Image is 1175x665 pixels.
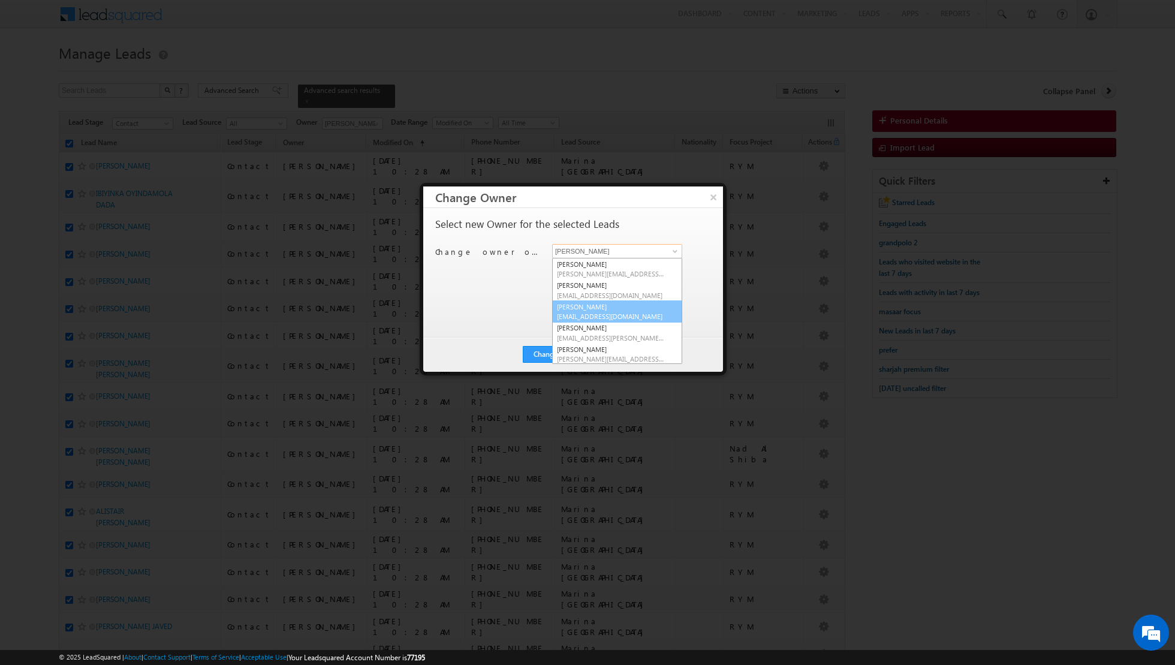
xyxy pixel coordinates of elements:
em: Start Chat [163,369,218,386]
textarea: Type your message and hit 'Enter' [16,111,219,360]
span: [EMAIL_ADDRESS][PERSON_NAME][DOMAIN_NAME] [557,333,665,342]
span: Your Leadsquared Account Number is [288,653,425,662]
a: Acceptable Use [241,653,287,661]
span: © 2025 LeadSquared | | | | | [59,652,425,663]
p: Select new Owner for the selected Leads [435,219,619,230]
button: Change [523,346,568,363]
button: × [704,186,723,207]
a: About [124,653,141,661]
a: [PERSON_NAME] [553,322,682,344]
span: [PERSON_NAME][EMAIL_ADDRESS][DOMAIN_NAME] [557,269,665,278]
a: [PERSON_NAME] [552,300,682,323]
a: Contact Support [143,653,191,661]
p: Change owner of 50 leads to [435,246,543,257]
span: [PERSON_NAME][EMAIL_ADDRESS][DOMAIN_NAME] [557,354,665,363]
span: 77195 [407,653,425,662]
a: [PERSON_NAME] [553,258,682,280]
span: [EMAIL_ADDRESS][DOMAIN_NAME] [557,312,665,321]
a: [PERSON_NAME] [553,279,682,301]
a: [PERSON_NAME] [553,344,682,365]
span: [EMAIL_ADDRESS][DOMAIN_NAME] [557,291,665,300]
a: Show All Items [666,245,681,257]
div: Chat with us now [62,63,201,79]
div: Minimize live chat window [197,6,225,35]
h3: Change Owner [435,186,723,207]
input: Type to Search [552,244,682,258]
a: Terms of Service [192,653,239,661]
img: d_60004797649_company_0_60004797649 [20,63,50,79]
